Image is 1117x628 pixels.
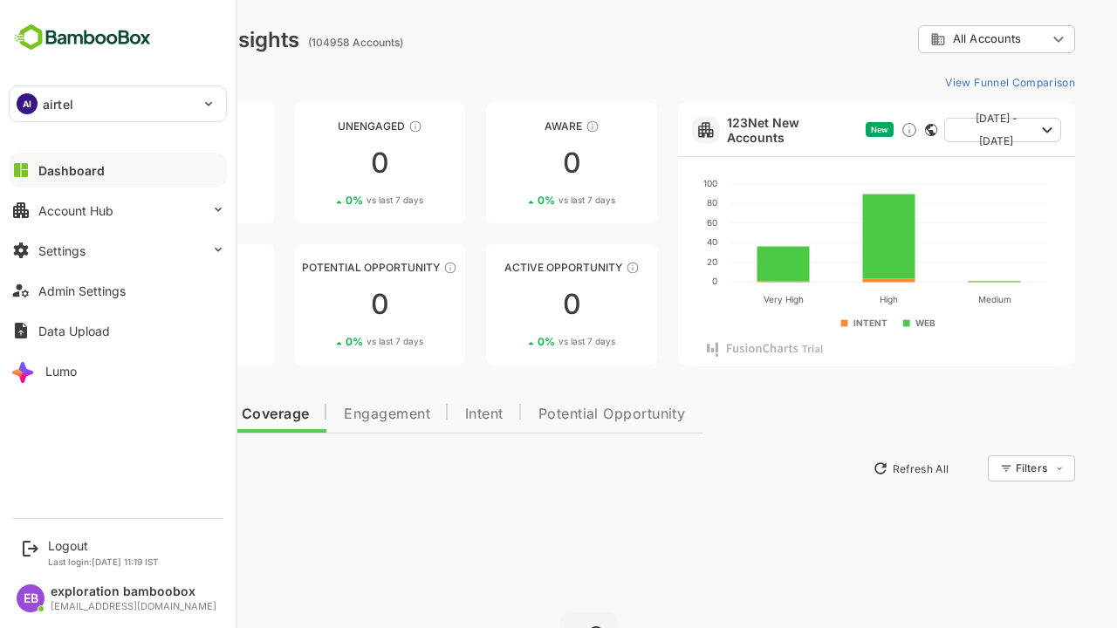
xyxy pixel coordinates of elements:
[425,290,596,318] div: 0
[642,178,656,188] text: 100
[425,119,596,133] div: Aware
[404,407,442,421] span: Intent
[646,197,656,208] text: 80
[892,32,960,45] span: All Accounts
[646,256,656,267] text: 20
[42,103,213,223] a: UnreachedThese accounts have not been engaged with for a defined time period00%vs last 7 days
[42,244,213,365] a: EngagedThese accounts are warm, further nurturing would qualify them to MQAs00%vs last 7 days
[646,236,656,247] text: 40
[93,335,171,348] div: 0 %
[810,125,827,134] span: New
[48,556,159,567] p: Last login: [DATE] 11:19 IST
[666,115,798,145] a: 123Net New Accounts
[38,283,126,298] div: Admin Settings
[42,119,213,133] div: Unreached
[476,335,554,348] div: 0 %
[42,290,213,318] div: 0
[565,261,579,275] div: These accounts have open opportunities which might be at any of the Sales Stages
[45,364,77,379] div: Lumo
[476,194,554,207] div: 0 %
[234,261,405,274] div: Potential Opportunity
[147,261,161,275] div: These accounts are warm, further nurturing would qualify them to MQAs
[9,313,227,348] button: Data Upload
[48,538,159,553] div: Logout
[425,244,596,365] a: Active OpportunityThese accounts have open opportunities which might be at any of the Sales Stage...
[651,276,656,286] text: 0
[284,194,362,207] div: 0 %
[17,93,38,114] div: AI
[9,273,227,308] button: Admin Settings
[917,294,950,304] text: Medium
[869,31,986,47] div: All Accounts
[877,68,1014,96] button: View Funnel Comparison
[9,233,227,268] button: Settings
[43,95,73,113] p: airtel
[497,194,554,207] span: vs last 7 days
[804,454,895,482] button: Refresh All
[247,36,347,49] ag: (104958 Accounts)
[155,119,169,133] div: These accounts have not been engaged with for a defined time period
[42,453,169,484] button: New Insights
[347,119,361,133] div: These accounts have not shown enough engagement and need nurturing
[425,103,596,223] a: AwareThese accounts have just entered the buying cycle and need further nurturing00%vs last 7 days
[9,153,227,188] button: Dashboard
[38,163,105,178] div: Dashboard
[857,23,1014,57] div: All Accounts
[702,294,743,305] text: Very High
[17,584,45,612] div: EB
[953,453,1014,484] div: Filters
[864,124,876,136] div: This card does not support filter and segments
[93,194,171,207] div: 0 %
[51,601,216,612] div: [EMAIL_ADDRESS][DOMAIN_NAME]
[42,27,238,52] div: Dashboard Insights
[38,203,113,218] div: Account Hub
[284,335,362,348] div: 0 %
[425,149,596,177] div: 0
[477,407,625,421] span: Potential Opportunity
[305,194,362,207] span: vs last 7 days
[9,193,227,228] button: Account Hub
[234,149,405,177] div: 0
[646,217,656,228] text: 60
[38,324,110,338] div: Data Upload
[955,461,986,474] div: Filters
[382,261,396,275] div: These accounts are MQAs and can be passed on to Inside Sales
[234,290,405,318] div: 0
[234,244,405,365] a: Potential OpportunityThese accounts are MQAs and can be passed on to Inside Sales00%vs last 7 days
[883,118,1000,142] button: [DATE] - [DATE]
[524,119,538,133] div: These accounts have just entered the buying cycle and need further nurturing
[9,353,227,388] button: Lumo
[10,86,226,121] div: AIairtel
[839,121,857,139] div: Discover new ICP-fit accounts showing engagement — via intent surges, anonymous website visits, L...
[59,407,248,421] span: Data Quality and Coverage
[38,243,86,258] div: Settings
[305,335,362,348] span: vs last 7 days
[283,407,369,421] span: Engagement
[114,335,171,348] span: vs last 7 days
[234,103,405,223] a: UnengagedThese accounts have not shown enough engagement and need nurturing00%vs last 7 days
[51,584,216,599] div: exploration bamboobox
[497,335,554,348] span: vs last 7 days
[425,261,596,274] div: Active Opportunity
[42,261,213,274] div: Engaged
[897,107,974,153] span: [DATE] - [DATE]
[819,294,837,305] text: High
[114,194,171,207] span: vs last 7 days
[9,21,156,54] img: BambooboxFullLogoMark.5f36c76dfaba33ec1ec1367b70bb1252.svg
[234,119,405,133] div: Unengaged
[42,149,213,177] div: 0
